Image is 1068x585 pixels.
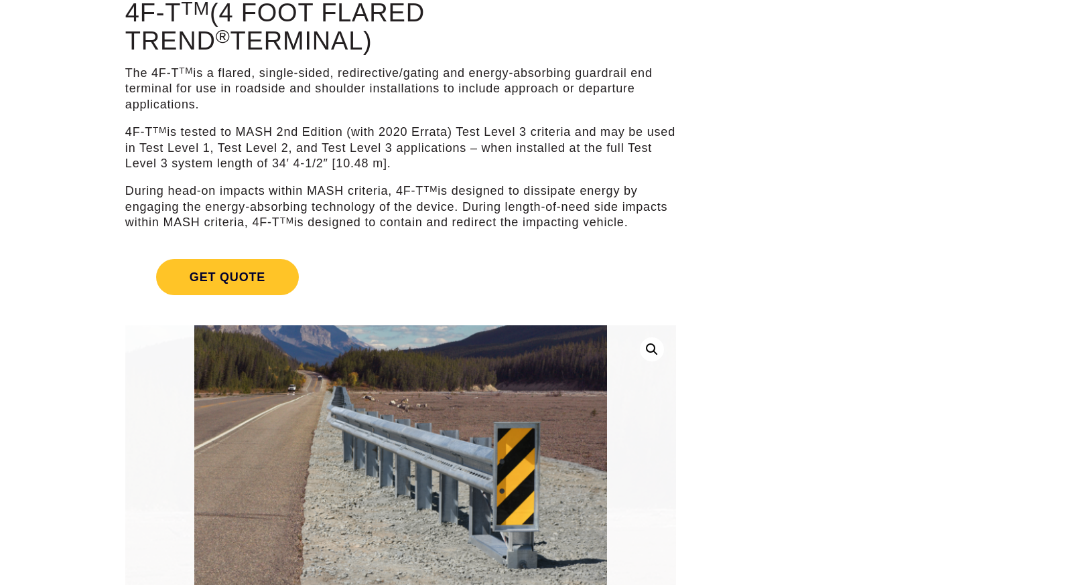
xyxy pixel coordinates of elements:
[125,183,676,230] p: During head-on impacts within MASH criteria, 4F-T is designed to dissipate energy by engaging the...
[153,125,167,135] sup: TM
[216,25,230,47] sup: ®
[125,66,676,112] p: The 4F-T is a flared, single-sided, redirective/gating and energy-absorbing guardrail end termina...
[179,66,193,76] sup: TM
[156,259,299,295] span: Get Quote
[125,124,676,171] p: 4F-T is tested to MASH 2nd Edition (with 2020 Errata) Test Level 3 criteria and may be used in Te...
[423,184,438,194] sup: TM
[280,216,294,226] sup: TM
[125,243,676,311] a: Get Quote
